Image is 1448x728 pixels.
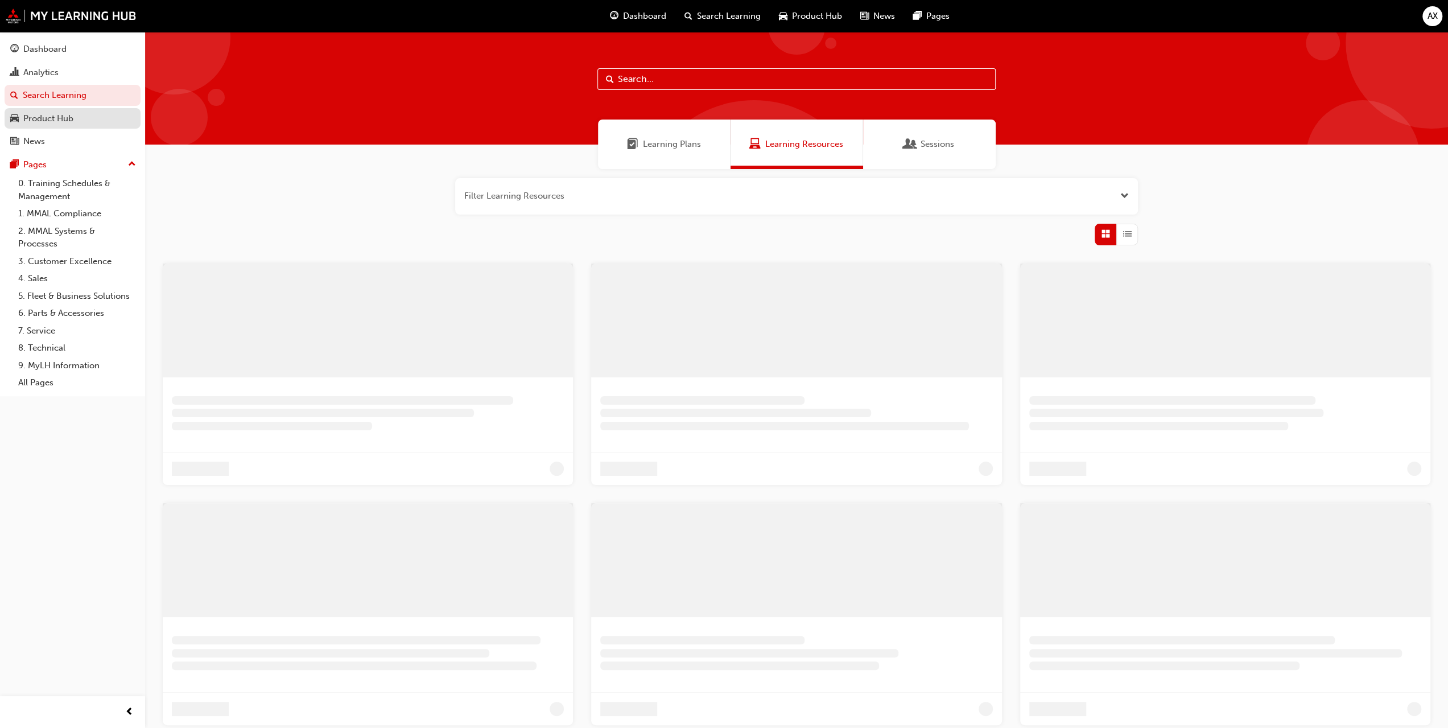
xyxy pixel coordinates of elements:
span: guage-icon [10,44,19,55]
a: search-iconSearch Learning [675,5,770,28]
a: Search Learning [5,85,141,106]
span: Sessions [921,138,954,151]
div: Pages [23,158,47,171]
button: DashboardAnalyticsSearch LearningProduct HubNews [5,36,141,154]
span: AX [1428,10,1438,23]
button: Open the filter [1120,190,1129,203]
span: List [1123,228,1132,241]
span: prev-icon [125,705,134,719]
a: Analytics [5,62,141,83]
span: Search [606,73,614,86]
span: Sessions [905,138,916,151]
span: pages-icon [10,160,19,170]
span: car-icon [779,9,787,23]
a: Dashboard [5,39,141,60]
a: guage-iconDashboard [601,5,675,28]
span: Learning Resources [765,138,843,151]
a: car-iconProduct Hub [770,5,851,28]
a: 4. Sales [14,270,141,287]
div: News [23,135,45,148]
a: 6. Parts & Accessories [14,305,141,322]
a: 0. Training Schedules & Management [14,175,141,205]
a: All Pages [14,374,141,392]
span: search-icon [10,91,18,101]
span: guage-icon [610,9,618,23]
span: pages-icon [913,9,922,23]
span: Dashboard [623,10,666,23]
span: Search Learning [697,10,761,23]
span: up-icon [128,157,136,172]
a: Product Hub [5,108,141,129]
div: Product Hub [23,112,73,125]
span: Learning Plans [627,138,638,151]
a: 3. Customer Excellence [14,253,141,270]
button: AX [1422,6,1442,26]
a: 9. MyLH Information [14,357,141,375]
span: Pages [926,10,950,23]
a: 8. Technical [14,339,141,357]
img: mmal [6,9,137,23]
div: Dashboard [23,43,67,56]
span: Learning Plans [643,138,701,151]
a: 1. MMAL Compliance [14,205,141,223]
input: Search... [597,68,996,90]
a: 5. Fleet & Business Solutions [14,287,141,305]
a: pages-iconPages [904,5,959,28]
a: Learning PlansLearning Plans [598,120,731,169]
span: car-icon [10,114,19,124]
a: 7. Service [14,322,141,340]
span: News [873,10,895,23]
a: News [5,131,141,152]
div: Analytics [23,66,59,79]
span: Grid [1102,228,1110,241]
a: SessionsSessions [863,120,996,169]
span: news-icon [860,9,869,23]
span: Product Hub [792,10,842,23]
span: Learning Resources [749,138,761,151]
span: search-icon [684,9,692,23]
button: Pages [5,154,141,175]
a: 2. MMAL Systems & Processes [14,223,141,253]
span: news-icon [10,137,19,147]
span: chart-icon [10,68,19,78]
a: news-iconNews [851,5,904,28]
a: Learning ResourcesLearning Resources [731,120,863,169]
